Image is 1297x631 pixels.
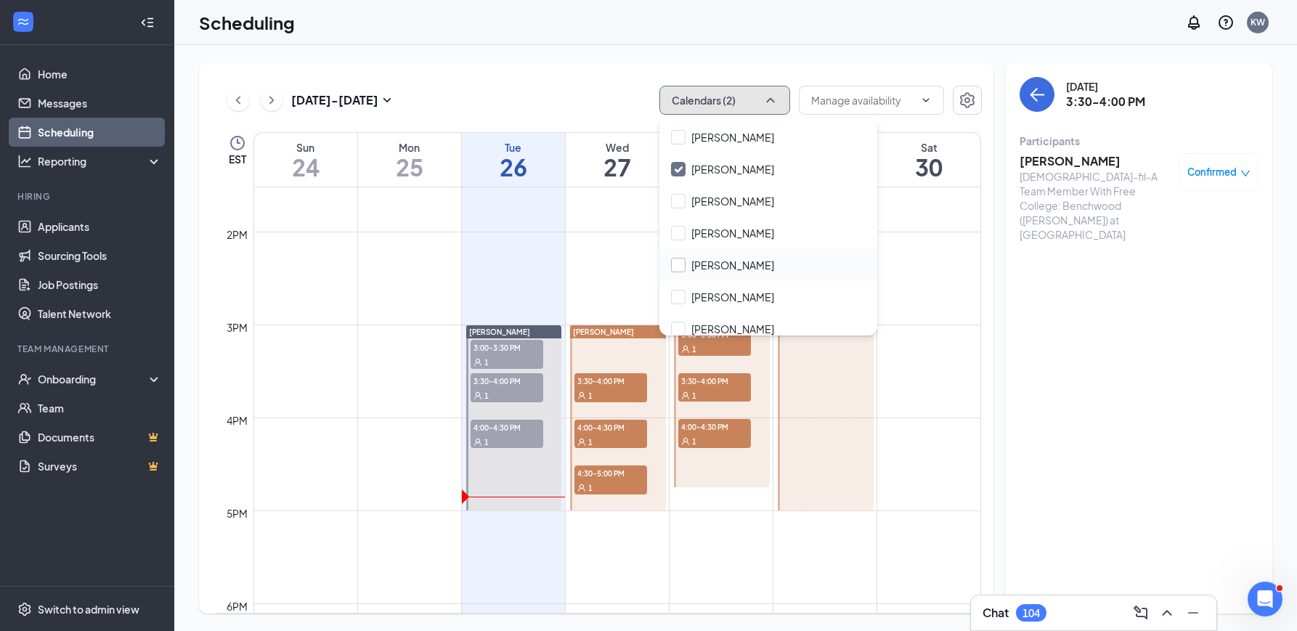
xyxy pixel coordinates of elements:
svg: WorkstreamLogo [16,15,31,29]
h1: 27 [566,155,669,179]
svg: Notifications [1185,14,1203,31]
span: 1 [692,436,696,447]
svg: Settings [17,602,32,616]
span: 4:00-4:30 PM [471,420,543,434]
svg: ArrowLeft [1028,86,1046,103]
a: Messages [38,89,162,118]
a: Team [38,394,162,423]
span: 4:30-5:00 PM [574,465,647,480]
div: [DEMOGRAPHIC_DATA]-fil-A Team Member With Free College: Benchwood ([PERSON_NAME]) at [GEOGRAPHIC_... [1020,169,1172,242]
span: 3:30-4:00 PM [678,373,751,388]
a: August 24, 2025 [254,133,357,187]
div: Wed [566,140,669,155]
span: 1 [692,344,696,354]
div: 4pm [224,412,251,428]
svg: ChevronRight [264,91,279,109]
svg: User [681,437,690,446]
span: [PERSON_NAME] [469,327,530,336]
button: Settings [953,86,982,115]
span: Confirmed [1187,165,1237,179]
svg: UserCheck [17,372,32,386]
span: 1 [484,391,489,401]
svg: Settings [959,91,976,109]
span: 1 [588,483,593,493]
svg: SmallChevronDown [378,91,396,109]
button: ChevronRight [261,89,282,111]
a: August 25, 2025 [358,133,461,187]
a: Sourcing Tools [38,241,162,270]
h3: 3:30-4:00 PM [1066,94,1145,110]
span: EST [229,152,246,166]
button: ChevronUp [1155,601,1179,624]
h1: 25 [358,155,461,179]
h1: Scheduling [199,10,295,35]
a: DocumentsCrown [38,423,162,452]
span: 3:30-4:00 PM [574,373,647,388]
svg: User [681,345,690,354]
svg: ChevronUp [763,93,778,107]
div: Hiring [17,190,159,203]
span: down [1240,168,1251,179]
a: SurveysCrown [38,452,162,481]
a: Job Postings [38,270,162,299]
button: ChevronLeft [227,89,249,111]
span: 1 [588,437,593,447]
svg: Collapse [140,15,155,30]
span: 1 [692,391,696,401]
span: 1 [484,437,489,447]
button: Calendars (2)ChevronUp [659,86,790,115]
svg: Analysis [17,154,32,168]
h3: [DATE] - [DATE] [291,92,378,108]
div: 6pm [224,598,251,614]
div: 5pm [224,505,251,521]
h1: 30 [877,155,980,179]
span: 4:00-4:30 PM [678,419,751,433]
span: 3:00-3:30 PM [471,340,543,354]
svg: ChevronLeft [231,91,245,109]
div: Switch to admin view [38,602,139,616]
span: 4:00-4:30 PM [574,420,647,434]
div: Onboarding [38,372,150,386]
svg: QuestionInfo [1217,14,1235,31]
div: Reporting [38,154,163,168]
a: Home [38,60,162,89]
span: 1 [588,391,593,401]
div: Tue [462,140,565,155]
span: 1 [484,357,489,367]
div: 3pm [224,319,251,335]
a: Talent Network [38,299,162,328]
a: August 26, 2025 [462,133,565,187]
h1: 24 [254,155,357,179]
svg: Minimize [1184,604,1202,622]
svg: ChevronDown [920,94,932,106]
button: ComposeMessage [1129,601,1152,624]
h3: Chat [983,605,1009,621]
div: Team Management [17,343,159,355]
svg: ComposeMessage [1132,604,1150,622]
span: 3:30-4:00 PM [471,373,543,388]
svg: User [473,438,482,447]
a: Scheduling [38,118,162,147]
svg: ChevronUp [1158,604,1176,622]
a: August 30, 2025 [877,133,980,187]
a: Applicants [38,212,162,241]
input: Manage availability [811,92,914,108]
div: Mon [358,140,461,155]
span: [PERSON_NAME] [573,327,634,336]
div: 2pm [224,227,251,243]
div: Sun [254,140,357,155]
h1: 26 [462,155,565,179]
div: 104 [1022,607,1040,619]
h3: [PERSON_NAME] [1020,153,1172,169]
svg: Clock [229,134,246,152]
iframe: Intercom live chat [1248,582,1282,616]
button: back-button [1020,77,1054,112]
a: August 27, 2025 [566,133,669,187]
div: Participants [1020,134,1258,148]
svg: User [473,358,482,367]
svg: User [577,438,586,447]
div: Sat [877,140,980,155]
svg: User [577,484,586,492]
svg: User [577,391,586,400]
